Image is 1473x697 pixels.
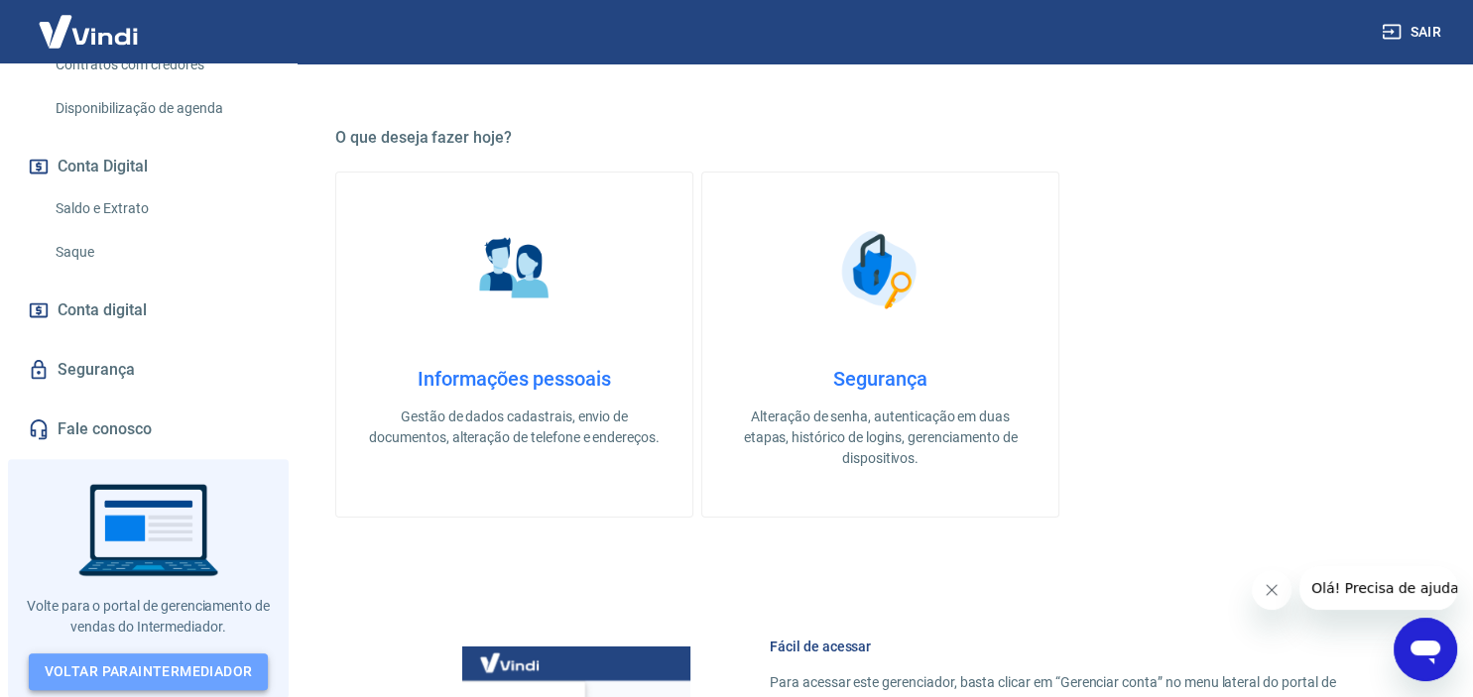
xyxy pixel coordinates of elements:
[465,220,564,319] img: Informações pessoais
[368,407,661,448] p: Gestão de dados cadastrais, envio de documentos, alteração de telefone e endereços.
[1394,618,1457,681] iframe: Botão para abrir a janela de mensagens
[48,232,273,273] a: Saque
[335,128,1425,148] h5: O que deseja fazer hoje?
[24,145,273,188] button: Conta Digital
[58,296,147,324] span: Conta digital
[24,407,273,451] a: Fale conosco
[368,367,661,391] h4: Informações pessoais
[24,1,153,61] img: Vindi
[24,289,273,332] a: Conta digital
[12,14,167,30] span: Olá! Precisa de ajuda?
[48,45,273,85] a: Contratos com credores
[335,172,693,518] a: Informações pessoaisInformações pessoaisGestão de dados cadastrais, envio de documentos, alteraçã...
[24,348,273,392] a: Segurança
[1299,566,1457,610] iframe: Mensagem da empresa
[831,220,930,319] img: Segurança
[734,367,1027,391] h4: Segurança
[734,407,1027,469] p: Alteração de senha, autenticação em duas etapas, histórico de logins, gerenciamento de dispositivos.
[1378,14,1449,51] button: Sair
[29,653,269,690] a: Voltar paraIntermediador
[48,88,273,129] a: Disponibilização de agenda
[701,172,1059,518] a: SegurançaSegurançaAlteração de senha, autenticação em duas etapas, histórico de logins, gerenciam...
[1252,570,1291,610] iframe: Fechar mensagem
[48,188,273,229] a: Saldo e Extrato
[770,637,1378,656] h6: Fácil de acessar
